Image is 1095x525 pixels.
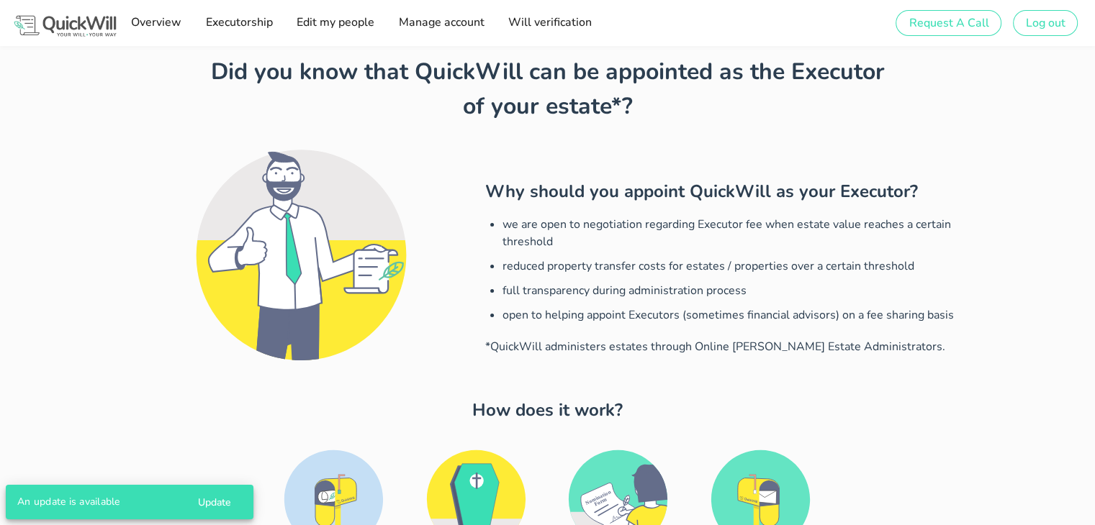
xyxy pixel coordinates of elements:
[503,216,965,250] li: we are open to negotiation regarding Executor fee when estate value reaches a certain threshold
[503,9,596,37] a: Will verification
[908,15,988,31] span: Request A Call
[12,13,119,38] img: Logo
[1025,15,1065,31] span: Log out
[485,338,965,355] p: *QuickWill administers estates through Online [PERSON_NAME] Estate Administrators.
[200,9,276,37] a: Executorship
[6,485,180,519] div: An update is available
[296,14,374,30] span: Edit my people
[508,14,592,30] span: Will verification
[485,178,965,204] h2: Why should you appoint QuickWill as your Executor?
[126,9,186,37] a: Overview
[186,489,242,515] button: Update
[397,14,484,30] span: Manage account
[896,10,1001,36] button: Request A Call
[204,14,272,30] span: Executorship
[1013,10,1078,36] button: Log out
[197,496,230,509] span: Update
[503,282,965,299] li: full transparency during administration process
[201,55,895,124] h1: Did you know that QuickWill can be appointed as the Executor of your estate*?
[176,132,421,377] div: Executor
[292,9,379,37] a: Edit my people
[393,9,488,37] a: Manage account
[130,14,181,30] span: Overview
[130,397,965,423] h2: How does it work?
[503,257,965,275] li: reduced property transfer costs for estates / properties over a certain threshold
[503,306,965,324] li: open to helping appoint Executors (sometimes financial advisors) on a fee sharing basis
